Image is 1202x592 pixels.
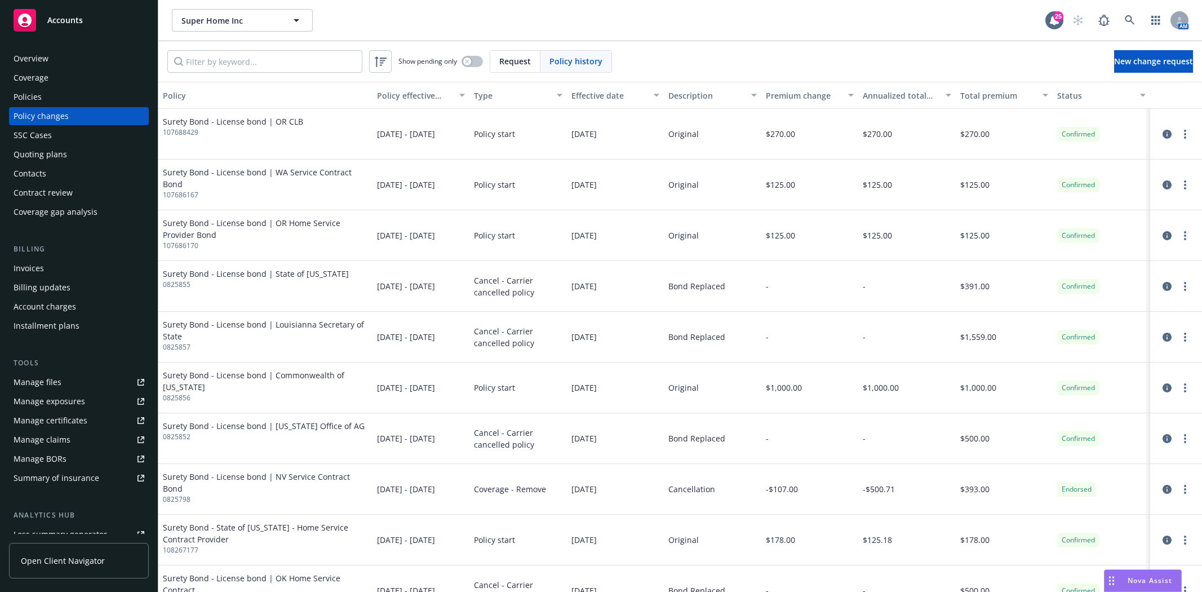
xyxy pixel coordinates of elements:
span: $1,000.00 [863,382,899,394]
button: Status [1053,82,1150,109]
span: Nova Assist [1128,576,1172,585]
span: Accounts [47,16,83,25]
div: Effective date [571,90,647,101]
a: Contacts [9,165,149,183]
span: Coverage - Remove [474,483,546,495]
div: Bond Replaced [668,432,725,444]
div: Status [1057,90,1133,101]
a: Manage certificates [9,412,149,430]
span: Surety Bond - License bond | Louisianna Secretary of State [163,319,368,342]
a: Manage exposures [9,392,149,410]
button: Effective date [567,82,664,109]
span: [DATE] - [DATE] [377,331,435,343]
a: more [1178,178,1192,192]
div: Invoices [14,259,44,277]
span: [DATE] - [DATE] [377,483,435,495]
span: Confirmed [1062,281,1095,291]
span: [DATE] - [DATE] [377,432,435,444]
span: $270.00 [766,128,795,140]
span: Show pending only [398,56,457,66]
a: Manage BORs [9,450,149,468]
a: Account charges [9,298,149,316]
span: 107688429 [163,127,303,138]
button: Annualized total premium change [858,82,956,109]
a: SSC Cases [9,126,149,144]
a: Billing updates [9,279,149,297]
span: 107686167 [163,190,368,200]
a: circleInformation [1160,432,1174,445]
div: Manage files [14,373,61,391]
a: more [1178,330,1192,344]
span: $1,559.00 [960,331,996,343]
span: Confirmed [1062,129,1095,139]
span: Policy start [474,534,515,546]
span: [DATE] [571,432,597,444]
span: Endorsed [1062,484,1092,494]
span: [DATE] - [DATE] [377,280,435,292]
span: New change request [1114,56,1193,67]
span: $270.00 [863,128,892,140]
a: Policy changes [9,107,149,125]
div: Manage exposures [14,392,85,410]
span: - [766,331,769,343]
div: Premium change [766,90,842,101]
span: - [766,432,769,444]
div: Drag to move [1105,570,1119,591]
span: Surety Bond - License bond | [US_STATE] Office of AG [163,420,365,432]
div: Summary of insurance [14,469,99,487]
span: Cancel - Carrier cancelled policy [474,275,562,298]
a: Manage claims [9,431,149,449]
div: Billing updates [14,279,70,297]
input: Filter by keyword... [167,50,362,73]
span: Surety Bond - License bond | State of [US_STATE] [163,268,349,280]
a: Contract review [9,184,149,202]
a: circleInformation [1160,178,1174,192]
span: [DATE] [571,331,597,343]
span: - [863,432,866,444]
a: Accounts [9,5,149,36]
div: Loss summary generator [14,525,107,544]
span: 0825855 [163,280,349,290]
span: Policy start [474,128,515,140]
span: $391.00 [960,280,990,292]
a: circleInformation [1160,381,1174,395]
span: 107686170 [163,241,368,251]
a: Manage files [9,373,149,391]
span: Confirmed [1062,231,1095,241]
span: $125.00 [863,229,892,241]
div: Manage certificates [14,412,87,430]
a: more [1178,381,1192,395]
div: Contract review [14,184,73,202]
a: Installment plans [9,317,149,335]
span: $178.00 [960,534,990,546]
span: - [766,280,769,292]
div: 25 [1053,11,1063,21]
span: $125.00 [863,179,892,191]
span: [DATE] [571,229,597,241]
span: 0825798 [163,494,368,505]
span: $178.00 [766,534,795,546]
span: $1,000.00 [960,382,996,394]
a: Policies [9,88,149,106]
a: Summary of insurance [9,469,149,487]
span: $393.00 [960,483,990,495]
span: Surety Bond - License bond | WA Service Contract Bond [163,166,368,190]
a: Search [1119,9,1141,32]
div: Description [668,90,744,101]
span: Confirmed [1062,535,1095,545]
span: Policy start [474,382,515,394]
div: Billing [9,244,149,255]
a: Quoting plans [9,145,149,164]
div: Bond Replaced [668,331,725,343]
div: Policy effective dates [377,90,453,101]
a: Loss summary generator [9,525,149,544]
span: $125.00 [766,179,795,191]
div: Original [668,128,699,140]
a: more [1178,127,1192,141]
button: Total premium [956,82,1053,109]
div: Manage BORs [14,450,66,468]
div: Policies [14,88,42,106]
span: $125.18 [863,534,892,546]
button: Premium change [761,82,859,109]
